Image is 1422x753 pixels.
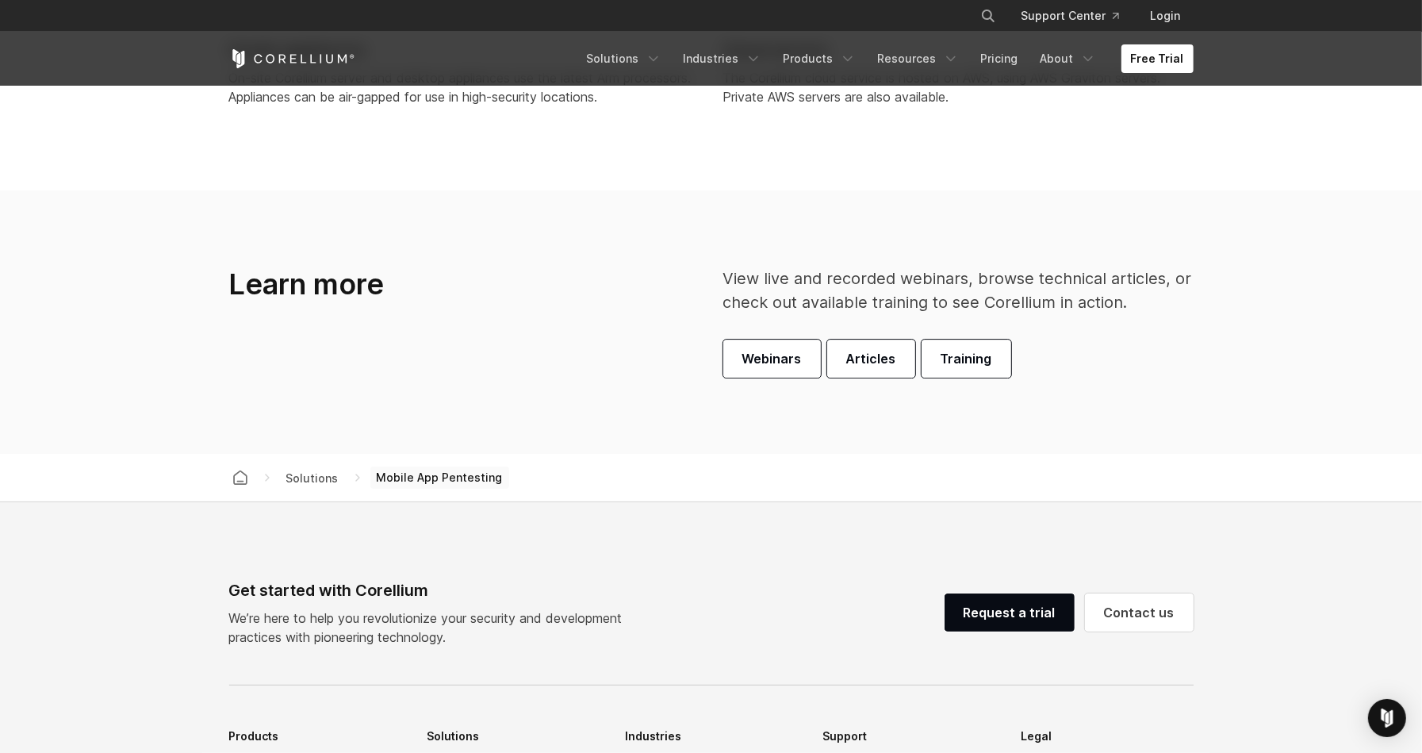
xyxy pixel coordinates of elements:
span: Webinars [742,349,802,368]
div: Solutions [280,470,345,486]
p: We’re here to help you revolutionize your security and development practices with pioneering tech... [229,609,635,647]
a: Articles [827,340,915,378]
button: Search [974,2,1002,30]
a: Login [1138,2,1194,30]
a: Products [774,44,865,73]
span: Mobile App Pentesting [370,467,509,489]
span: Solutions [280,468,345,488]
div: Open Intercom Messenger [1368,699,1406,737]
a: Request a trial [945,594,1075,632]
span: Articles [846,349,896,368]
p: On-site Corellium server and desktop appliances use the latest Arm processors. Appliances can be ... [229,68,698,106]
span: View live and recorded webinars, browse technical articles, or check out available training to se... [723,269,1192,312]
a: About [1031,44,1106,73]
a: Training [922,340,1011,378]
h3: Learn more [229,267,635,302]
a: Corellium home [226,467,255,489]
div: Navigation Menu [961,2,1194,30]
a: Industries [674,44,771,73]
a: Free Trial [1121,44,1194,73]
a: Pricing [972,44,1028,73]
a: Support Center [1009,2,1132,30]
a: Resources [868,44,968,73]
div: Get started with Corellium [229,578,635,602]
a: Solutions [577,44,671,73]
a: Webinars [723,340,821,378]
a: Corellium Home [229,49,355,68]
div: Navigation Menu [577,44,1194,73]
p: The Corellium cloud service is hosted on AWS, using AWS Graviton servers. Private AWS servers are... [723,68,1192,106]
a: Contact us [1085,594,1194,632]
span: Training [941,349,992,368]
